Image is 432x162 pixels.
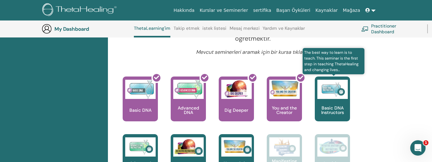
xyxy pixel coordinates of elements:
[134,26,170,37] a: ThetaLearning'im
[274,4,313,16] a: Başarı Öyküleri
[315,77,350,134] a: The best way to learn is to teach. This seminar is the first step in teaching ThetaHealing and ch...
[123,77,158,134] a: Basic DNA Basic DNA
[269,80,300,97] img: You and the Creator
[42,24,52,34] img: generic-user-icon.jpg
[143,48,363,56] p: Mevcut seminerleri aramak için bir kursa tıklayın
[171,106,206,115] p: Advanced DNA
[222,108,251,112] p: Dig Deeper
[423,140,428,145] span: 1
[173,80,204,99] img: Advanced DNA
[230,26,260,36] a: Mesaj merkezi
[171,77,206,134] a: Advanced DNA Advanced DNA
[267,77,302,134] a: You and the Creator You and the Creator
[197,4,250,16] a: Kurslar ve Seminerler
[361,26,369,32] img: chalkboard-teacher.svg
[317,137,348,157] img: Intuitive Anatomy Instructors
[171,4,197,16] a: Hakkında
[42,3,119,18] img: logo.png
[303,48,364,74] span: The best way to learn is to teach. This seminar is the first step in teaching ThetaHealing and ch...
[125,80,156,99] img: Basic DNA
[202,26,226,36] a: istek listesi
[313,4,340,16] a: Kaynaklar
[410,140,426,156] iframe: Intercom live chat
[317,80,348,99] img: Basic DNA Instructors
[173,137,204,157] img: Dig Deeper Instructors
[361,22,420,36] a: Practitioner Dashboard
[250,4,273,16] a: sertifika
[125,137,156,157] img: Advanced DNA Instructors
[267,106,302,115] p: You and the Creator
[315,106,350,115] p: Basic DNA Instructors
[219,77,254,134] a: Dig Deeper Dig Deeper
[269,137,300,157] img: Manifesting and Abundance Instructors
[221,137,252,157] img: You and the Creator Instructors
[340,4,363,16] a: Mağaza
[263,26,305,36] a: Yardım ve Kaynaklar
[174,26,200,36] a: Takip etmek
[54,26,118,32] h3: My Dashboard
[221,80,252,99] img: Dig Deeper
